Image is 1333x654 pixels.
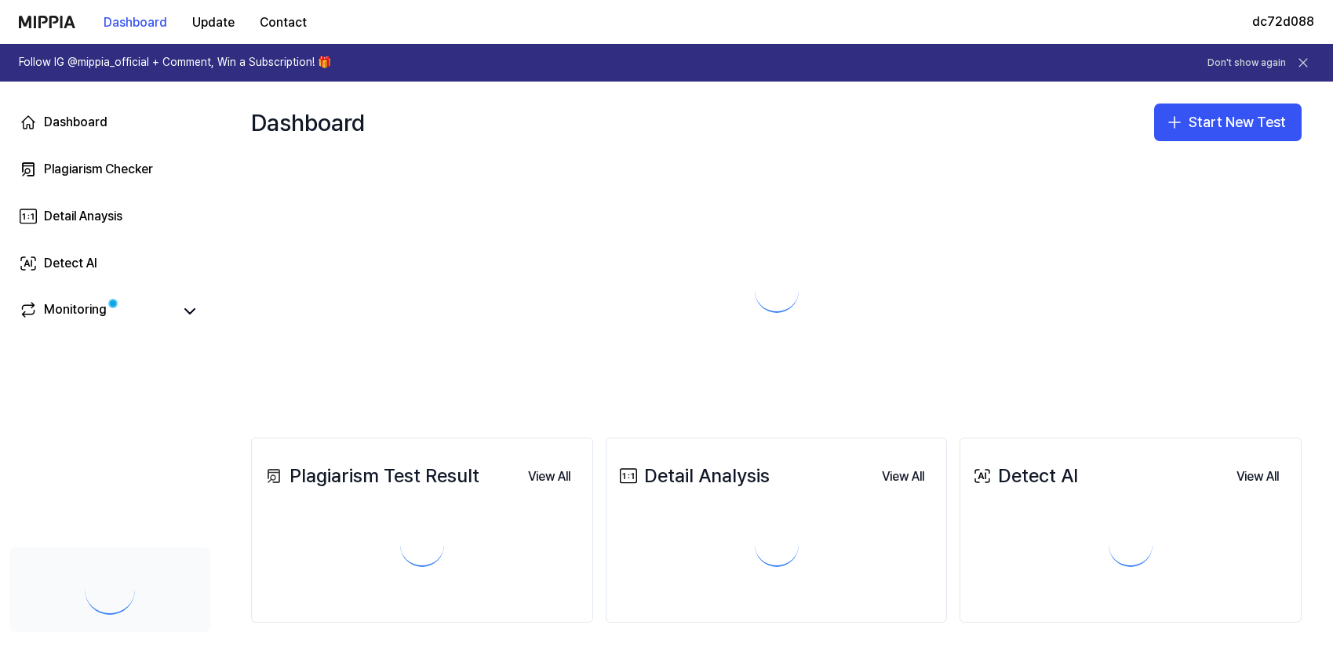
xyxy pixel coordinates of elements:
div: Detect AI [44,254,97,273]
a: Update [180,1,247,44]
a: View All [869,460,937,492]
div: Dashboard [251,97,365,147]
div: Monitoring [44,300,107,322]
div: Detail Analysis [616,461,770,491]
button: dc72d088 [1252,13,1314,31]
button: Don't show again [1207,56,1286,70]
a: Detail Anaysis [9,198,210,235]
button: Contact [247,7,319,38]
div: Dashboard [44,113,107,132]
a: Plagiarism Checker [9,151,210,188]
div: Detect AI [970,461,1078,491]
button: Start New Test [1154,104,1302,141]
a: Dashboard [9,104,210,141]
a: Detect AI [9,245,210,282]
div: Plagiarism Checker [44,160,153,179]
img: logo [19,16,75,28]
button: View All [515,461,583,492]
a: View All [1224,460,1291,492]
h1: Follow IG @mippia_official + Comment, Win a Subscription! 🎁 [19,55,331,71]
button: Dashboard [91,7,180,38]
button: View All [1224,461,1291,492]
button: Update [180,7,247,38]
div: Detail Anaysis [44,207,122,226]
a: View All [515,460,583,492]
a: Monitoring [19,300,173,322]
button: View All [869,461,937,492]
div: Plagiarism Test Result [261,461,479,491]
